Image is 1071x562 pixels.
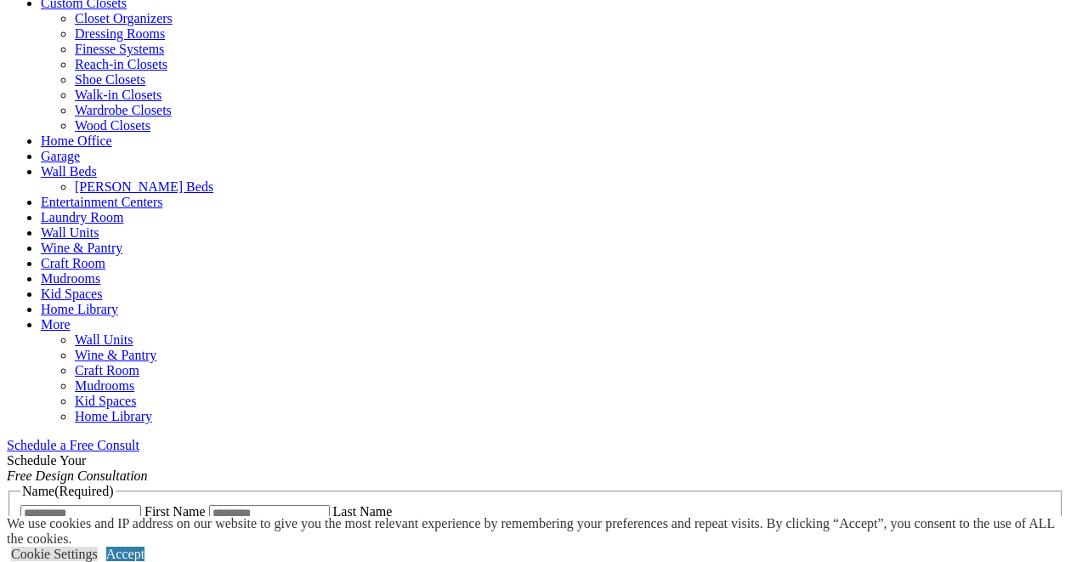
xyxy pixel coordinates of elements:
[75,378,134,393] a: Mudrooms
[41,302,118,316] a: Home Library
[106,547,144,561] a: Accept
[75,179,213,194] a: [PERSON_NAME] Beds
[75,42,164,56] a: Finesse Systems
[333,504,393,519] label: Last Name
[41,133,112,148] a: Home Office
[75,72,145,87] a: Shoe Closets
[20,484,116,499] legend: Name
[41,164,97,179] a: Wall Beds
[75,348,156,362] a: Wine & Pantry
[75,26,165,41] a: Dressing Rooms
[75,88,161,102] a: Walk-in Closets
[7,468,148,483] em: Free Design Consultation
[41,210,123,224] a: Laundry Room
[41,149,80,163] a: Garage
[7,453,148,483] span: Schedule Your
[41,195,163,209] a: Entertainment Centers
[75,363,139,378] a: Craft Room
[144,504,206,519] label: First Name
[41,287,102,301] a: Kid Spaces
[75,394,136,408] a: Kid Spaces
[75,409,152,423] a: Home Library
[41,271,100,286] a: Mudrooms
[7,516,1071,547] div: We use cookies and IP address on our website to give you the most relevant experience by remember...
[75,103,172,117] a: Wardrobe Closets
[75,57,167,71] a: Reach-in Closets
[75,11,173,26] a: Closet Organizers
[41,241,122,255] a: Wine & Pantry
[75,118,150,133] a: Wood Closets
[41,317,71,332] a: More menu text will display only on big screen
[54,484,113,498] span: (Required)
[11,547,98,561] a: Cookie Settings
[7,438,139,452] a: Schedule a Free Consult (opens a dropdown menu)
[41,256,105,270] a: Craft Room
[41,225,99,240] a: Wall Units
[75,332,133,347] a: Wall Units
